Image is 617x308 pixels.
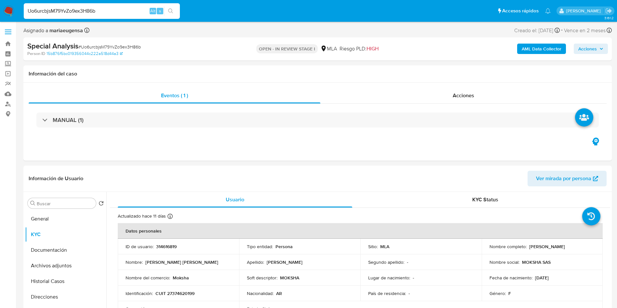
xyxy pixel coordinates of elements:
span: Ver mirada por persona [536,171,591,186]
button: Ver mirada por persona [528,171,607,186]
p: ID de usuario : [126,244,154,249]
p: Nacionalidad : [247,290,274,296]
p: MOKSHA [280,275,299,281]
span: Riesgo PLD: [340,45,379,52]
p: Persona [275,244,293,249]
p: País de residencia : [368,290,406,296]
p: OPEN - IN REVIEW STAGE I [256,44,318,53]
div: MLA [320,45,337,52]
p: F [508,290,511,296]
p: Tipo entidad : [247,244,273,249]
span: Usuario [226,196,244,203]
span: Acciones [453,92,474,99]
p: CUIT 27374620199 [155,290,194,296]
b: AML Data Collector [522,44,561,54]
b: Person ID [27,51,45,57]
button: AML Data Collector [517,44,566,54]
p: Identificación : [126,290,153,296]
p: [PERSON_NAME] [529,244,565,249]
button: Volver al orden por defecto [99,201,104,208]
p: [PERSON_NAME] [267,259,302,265]
input: Buscar usuario o caso... [24,7,180,15]
button: General [25,211,106,227]
p: Moksha [173,275,189,281]
p: Nombre : [126,259,143,265]
button: Historial Casos [25,274,106,289]
p: Lugar de nacimiento : [368,275,410,281]
button: Archivos adjuntos [25,258,106,274]
p: Nombre del comercio : [126,275,170,281]
p: - [413,275,414,281]
span: KYC Status [472,196,498,203]
p: Apellido : [247,259,264,265]
p: Género : [490,290,506,296]
p: Soft descriptor : [247,275,277,281]
button: Direcciones [25,289,106,305]
a: Salir [605,7,612,14]
h1: Información del caso [29,71,607,77]
span: s [159,8,161,14]
p: Segundo apellido : [368,259,404,265]
p: Nombre completo : [490,244,527,249]
span: Vence en 2 meses [564,27,606,34]
b: Special Analysis [27,41,78,51]
span: Asignado a [23,27,83,34]
p: [DATE] [535,275,549,281]
p: Actualizado hace 11 días [118,213,166,219]
p: Sitio : [368,244,378,249]
p: [PERSON_NAME] [PERSON_NAME] [145,259,218,265]
span: Accesos rápidos [502,7,539,14]
p: Nombre social : [490,259,519,265]
span: Alt [150,8,155,14]
button: Buscar [30,201,35,206]
div: MANUAL (1) [36,113,599,127]
h3: MANUAL (1) [53,116,84,124]
p: 314616819 [156,244,177,249]
p: - [407,259,408,265]
span: # Uo6urcbjsM79YvZo9ex3H86b [78,44,141,50]
button: KYC [25,227,106,242]
th: Datos personales [118,223,603,239]
p: MLA [380,244,389,249]
h1: Información de Usuario [29,175,83,182]
button: Documentación [25,242,106,258]
button: Acciones [574,44,608,54]
b: mariaeugensa [48,27,83,34]
button: search-icon [164,7,177,16]
a: Notificaciones [545,8,551,14]
p: AR [276,290,282,296]
p: MOKSHA SAS [522,259,551,265]
span: HIGH [367,45,379,52]
a: 15b876f5bc019356044c222a518d44a3 [47,51,123,57]
p: - [409,290,410,296]
span: Eventos ( 1 ) [161,92,188,99]
div: Creado el: [DATE] [514,26,560,35]
span: - [561,26,563,35]
p: mariaeugenia.sanchez@mercadolibre.com [566,8,603,14]
span: Acciones [578,44,597,54]
input: Buscar [37,201,93,207]
p: Fecha de nacimiento : [490,275,532,281]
